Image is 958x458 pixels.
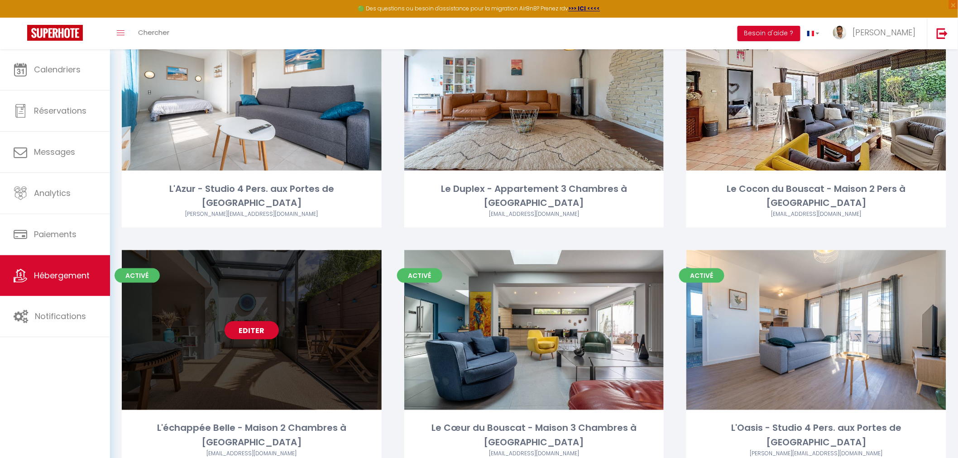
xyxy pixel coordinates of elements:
[404,210,664,219] div: Airbnb
[826,18,927,49] a: ... [PERSON_NAME]
[122,210,382,219] div: Airbnb
[122,182,382,210] div: L'Azur - Studio 4 Pers. aux Portes de [GEOGRAPHIC_DATA]
[853,27,916,38] span: [PERSON_NAME]
[833,26,847,39] img: ...
[397,268,442,283] span: Activé
[686,421,946,450] div: L'Oasis - Studio 4 Pers. aux Portes de [GEOGRAPHIC_DATA]
[937,28,948,39] img: logout
[27,25,83,41] img: Super Booking
[131,18,176,49] a: Chercher
[115,268,160,283] span: Activé
[35,310,86,322] span: Notifications
[404,182,664,210] div: Le Duplex - Appartement 3 Chambres à [GEOGRAPHIC_DATA]
[34,146,75,157] span: Messages
[679,268,724,283] span: Activé
[225,321,279,339] a: Editer
[34,270,90,281] span: Hébergement
[34,105,86,116] span: Réservations
[404,421,664,450] div: Le Cœur du Bouscat - Maison 3 Chambres à [GEOGRAPHIC_DATA]
[34,187,71,199] span: Analytics
[686,210,946,219] div: Airbnb
[122,421,382,450] div: L'échappée Belle - Maison 2 Chambres à [GEOGRAPHIC_DATA]
[686,182,946,210] div: Le Cocon du Bouscat - Maison 2 Pers à [GEOGRAPHIC_DATA]
[34,229,77,240] span: Paiements
[34,64,81,75] span: Calendriers
[738,26,800,41] button: Besoin d'aide ?
[569,5,600,12] a: >>> ICI <<<<
[138,28,169,37] span: Chercher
